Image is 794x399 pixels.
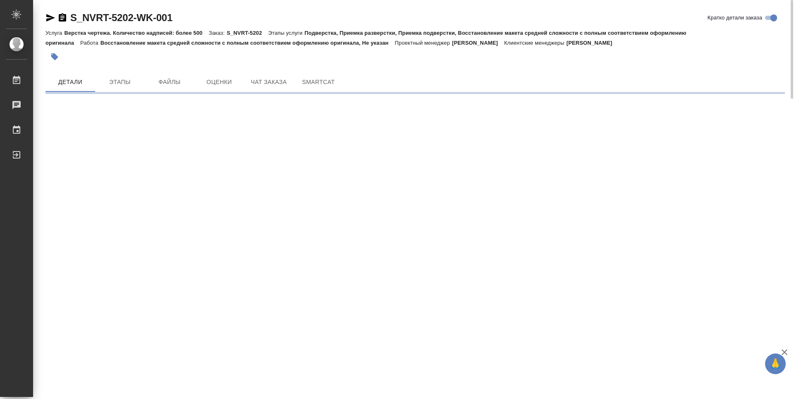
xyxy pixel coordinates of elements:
p: [PERSON_NAME] [567,40,619,46]
span: Оценки [199,77,239,87]
p: Заказ: [209,30,227,36]
p: Верстка чертежа. Количество надписей: более 500 [64,30,208,36]
span: Файлы [150,77,189,87]
p: Услуга [45,30,64,36]
p: Работа [80,40,100,46]
span: SmartCat [299,77,338,87]
button: Скопировать ссылку [57,13,67,23]
p: [PERSON_NAME] [452,40,504,46]
button: 🙏 [765,353,786,374]
span: Этапы [100,77,140,87]
p: Восстановление макета средней сложности с полным соответствием оформлению оригинала, Не указан [100,40,395,46]
span: 🙏 [768,355,782,373]
span: Детали [50,77,90,87]
button: Скопировать ссылку для ЯМессенджера [45,13,55,23]
p: Подверстка, Приемка разверстки, Приемка подверстки, Восстановление макета средней сложности с пол... [45,30,686,46]
span: Кратко детали заказа [708,14,762,22]
span: Чат заказа [249,77,289,87]
a: S_NVRT-5202-WK-001 [70,12,172,23]
p: S_NVRT-5202 [227,30,268,36]
button: Добавить тэг [45,48,64,66]
p: Этапы услуги [268,30,305,36]
p: Клиентские менеджеры [504,40,567,46]
p: Проектный менеджер [395,40,452,46]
